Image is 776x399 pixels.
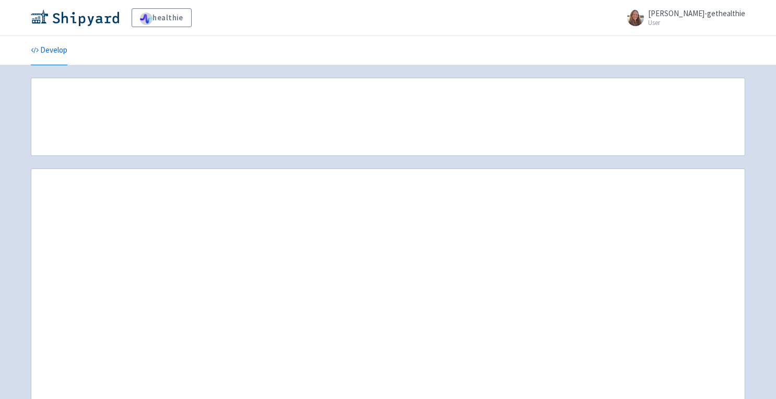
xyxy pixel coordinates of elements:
a: [PERSON_NAME]-gethealthie User [621,9,745,26]
a: healthie [132,8,192,27]
small: User [648,19,745,26]
img: Shipyard logo [31,9,119,26]
a: Develop [31,36,67,65]
span: [PERSON_NAME]-gethealthie [648,8,745,18]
